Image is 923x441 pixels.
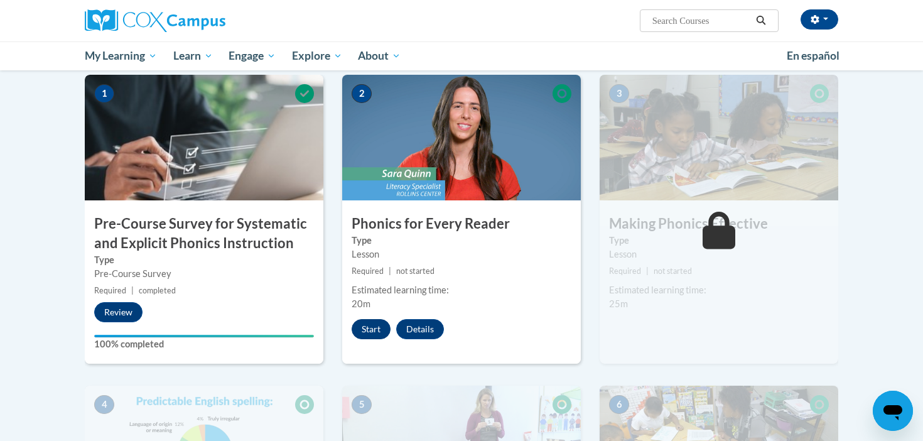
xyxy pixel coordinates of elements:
span: 6 [609,395,629,414]
span: 4 [94,395,114,414]
img: Course Image [342,75,581,200]
a: Learn [165,41,221,70]
span: | [389,266,391,276]
span: | [131,286,134,295]
span: 20m [352,298,370,309]
span: Learn [173,48,213,63]
label: 100% completed [94,337,314,351]
span: En español [787,49,839,62]
span: Required [94,286,126,295]
a: Engage [220,41,284,70]
button: Details [396,319,444,339]
a: My Learning [77,41,165,70]
span: 25m [609,298,628,309]
span: Engage [229,48,276,63]
div: Main menu [66,41,857,70]
a: Explore [284,41,350,70]
button: Review [94,302,143,322]
span: 1 [94,84,114,103]
a: Cox Campus [85,9,323,32]
h3: Making Phonics Effective [600,214,838,234]
img: Course Image [600,75,838,200]
div: Lesson [609,248,829,261]
span: not started [654,266,692,276]
div: Pre-Course Survey [94,267,314,281]
input: Search Courses [651,13,752,28]
div: Your progress [94,335,314,337]
button: Start [352,319,391,339]
span: completed [139,286,176,295]
span: About [358,48,401,63]
h3: Pre-Course Survey for Systematic and Explicit Phonics Instruction [85,214,323,253]
label: Type [352,234,571,248]
img: Course Image [85,75,323,200]
span: My Learning [85,48,157,63]
label: Type [609,234,829,248]
button: Account Settings [801,9,838,30]
span: | [646,266,649,276]
span: 5 [352,395,372,414]
label: Type [94,253,314,267]
span: 3 [609,84,629,103]
button: Search [752,13,770,28]
span: Required [352,266,384,276]
span: Explore [292,48,342,63]
iframe: Button to launch messaging window [873,391,913,431]
img: Cox Campus [85,9,225,32]
span: Required [609,266,641,276]
div: Estimated learning time: [352,283,571,297]
a: En español [779,43,848,69]
a: About [350,41,409,70]
div: Estimated learning time: [609,283,829,297]
span: not started [396,266,435,276]
span: 2 [352,84,372,103]
h3: Phonics for Every Reader [342,214,581,234]
div: Lesson [352,248,571,261]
